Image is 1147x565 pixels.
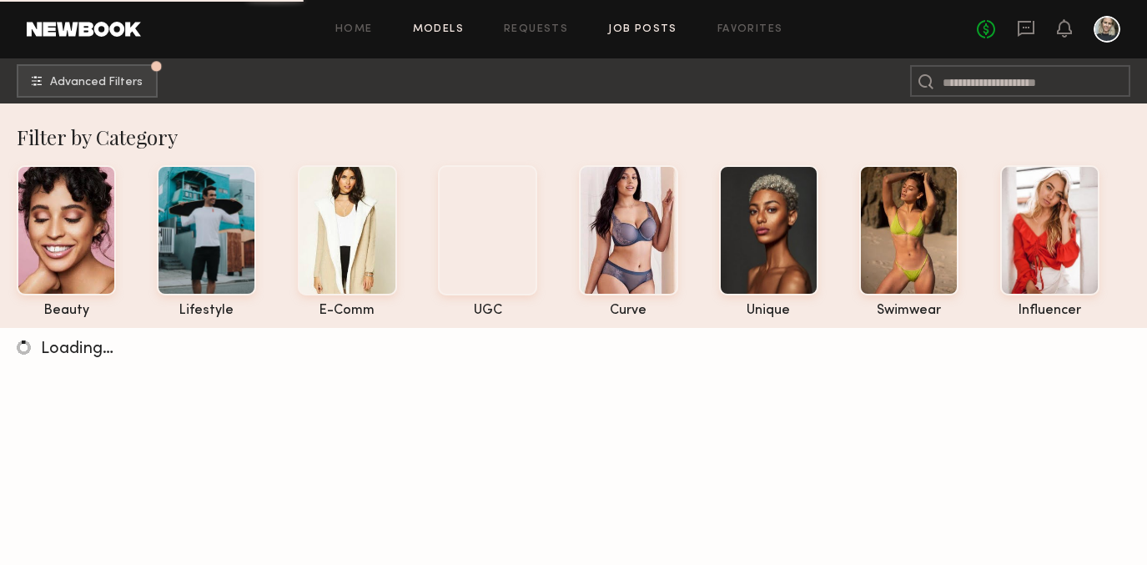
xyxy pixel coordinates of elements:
[298,304,397,318] div: e-comm
[719,304,818,318] div: unique
[50,77,143,88] span: Advanced Filters
[717,24,783,35] a: Favorites
[17,64,158,98] button: Advanced Filters
[859,304,958,318] div: swimwear
[438,304,537,318] div: UGC
[17,304,116,318] div: beauty
[335,24,373,35] a: Home
[504,24,568,35] a: Requests
[579,304,678,318] div: curve
[41,341,113,357] span: Loading…
[1000,304,1099,318] div: influencer
[608,24,677,35] a: Job Posts
[413,24,464,35] a: Models
[157,304,256,318] div: lifestyle
[17,124,1147,150] div: Filter by Category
